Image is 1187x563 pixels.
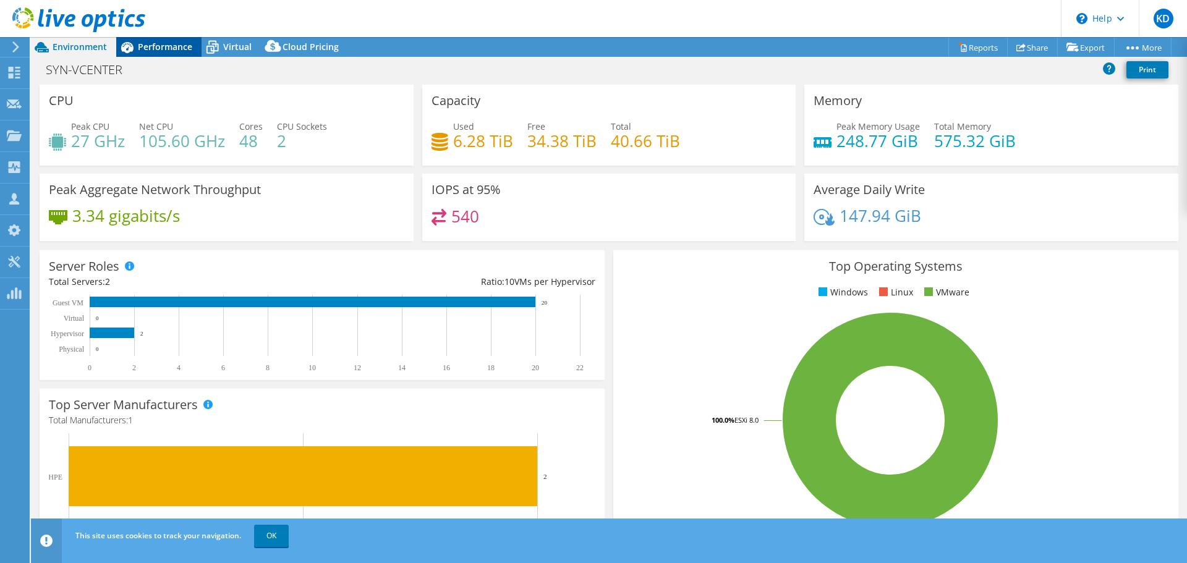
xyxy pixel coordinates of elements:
[1076,13,1087,24] svg: \n
[527,134,597,148] h4: 34.38 TiB
[443,363,450,372] text: 16
[71,134,125,148] h4: 27 GHz
[59,345,84,353] text: Physical
[487,363,495,372] text: 18
[96,346,99,352] text: 0
[876,286,913,299] li: Linux
[128,414,133,426] span: 1
[49,94,74,108] h3: CPU
[239,121,263,132] span: Cores
[576,363,584,372] text: 22
[105,276,110,287] span: 2
[75,530,241,541] span: This site uses cookies to track your navigation.
[283,41,339,53] span: Cloud Pricing
[934,121,991,132] span: Total Memory
[815,286,868,299] li: Windows
[139,134,225,148] h4: 105.60 GHz
[49,413,595,427] h4: Total Manufacturers:
[308,363,316,372] text: 10
[840,209,921,222] h4: 147.94 GiB
[72,209,180,222] h4: 3.34 gigabits/s
[532,363,539,372] text: 20
[49,398,198,412] h3: Top Server Manufacturers
[139,121,173,132] span: Net CPU
[934,134,1016,148] h4: 575.32 GiB
[611,134,680,148] h4: 40.66 TiB
[527,121,545,132] span: Free
[49,260,119,273] h3: Server Roles
[49,275,322,289] div: Total Servers:
[1007,38,1058,57] a: Share
[948,38,1008,57] a: Reports
[223,41,252,53] span: Virtual
[277,134,327,148] h4: 2
[64,314,85,323] text: Virtual
[140,331,143,337] text: 2
[132,363,136,372] text: 2
[432,94,480,108] h3: Capacity
[322,275,595,289] div: Ratio: VMs per Hypervisor
[48,473,62,481] text: HPE
[543,473,547,480] text: 2
[453,121,474,132] span: Used
[623,260,1169,273] h3: Top Operating Systems
[177,363,181,372] text: 4
[71,121,109,132] span: Peak CPU
[712,415,734,425] tspan: 100.0%
[277,121,327,132] span: CPU Sockets
[504,276,514,287] span: 10
[138,41,192,53] span: Performance
[254,525,289,547] a: OK
[88,363,91,372] text: 0
[239,134,263,148] h4: 48
[836,121,920,132] span: Peak Memory Usage
[542,300,548,306] text: 20
[1057,38,1115,57] a: Export
[266,363,270,372] text: 8
[1114,38,1172,57] a: More
[51,329,84,338] text: Hypervisor
[221,363,225,372] text: 6
[1154,9,1173,28] span: KD
[53,298,83,307] text: Guest VM
[432,183,501,197] h3: IOPS at 95%
[49,183,261,197] h3: Peak Aggregate Network Throughput
[398,363,406,372] text: 14
[354,363,361,372] text: 12
[836,134,920,148] h4: 248.77 GiB
[451,210,479,223] h4: 540
[1126,61,1168,78] a: Print
[453,134,513,148] h4: 6.28 TiB
[734,415,759,425] tspan: ESXi 8.0
[96,315,99,321] text: 0
[814,183,925,197] h3: Average Daily Write
[40,63,142,77] h1: SYN-VCENTER
[921,286,969,299] li: VMware
[53,41,107,53] span: Environment
[814,94,862,108] h3: Memory
[611,121,631,132] span: Total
